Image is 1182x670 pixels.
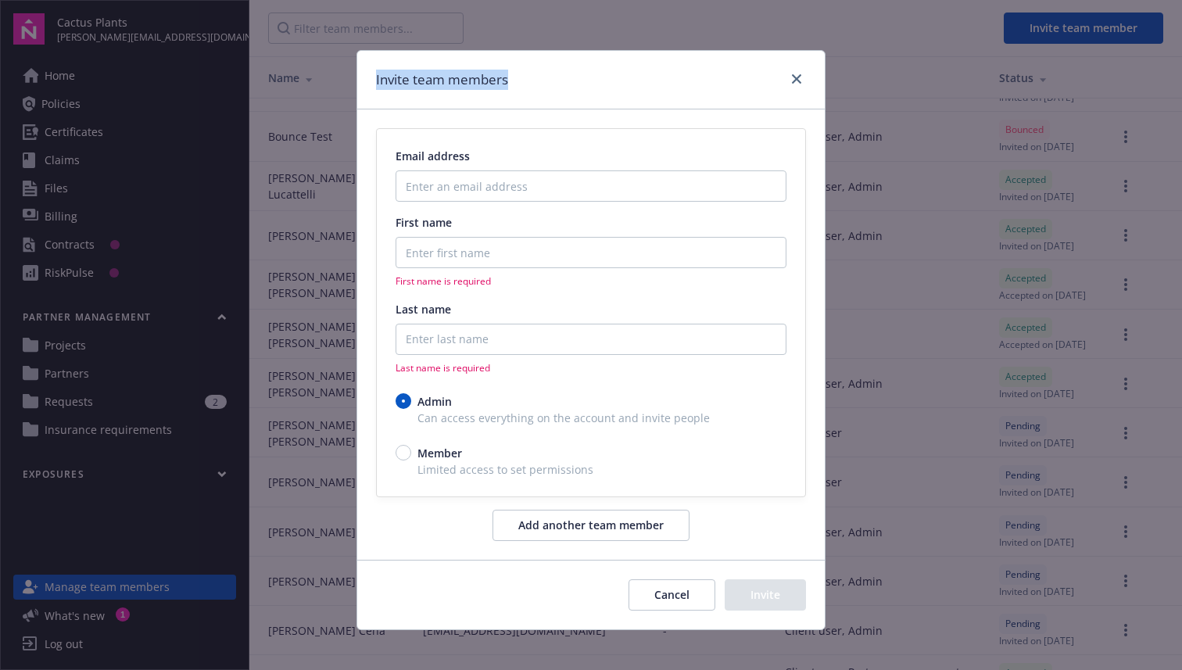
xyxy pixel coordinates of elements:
[396,149,470,163] span: Email address
[396,393,411,409] input: Admin
[396,361,786,374] span: Last name is required
[629,579,715,611] button: Cancel
[396,274,786,288] span: First name is required
[396,324,786,355] input: Enter last name
[492,510,689,541] button: Add another team member
[396,445,411,460] input: Member
[396,215,452,230] span: First name
[376,70,508,90] h1: Invite team members
[396,461,786,478] span: Limited access to set permissions
[417,393,452,410] span: Admin
[376,128,806,496] div: email
[396,302,451,317] span: Last name
[396,237,786,268] input: Enter first name
[396,410,786,426] span: Can access everything on the account and invite people
[417,445,462,461] span: Member
[396,170,786,202] input: Enter an email address
[787,70,806,88] a: close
